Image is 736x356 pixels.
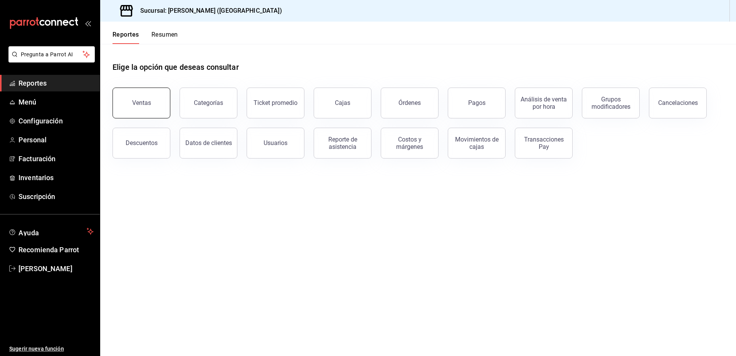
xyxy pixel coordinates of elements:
[18,191,94,202] span: Suscripción
[398,99,421,106] div: Órdenes
[381,128,439,159] button: Costos y márgenes
[658,99,698,106] div: Cancelaciones
[587,96,635,110] div: Grupos modificadores
[18,116,94,126] span: Configuración
[185,139,232,147] div: Datos de clientes
[5,56,95,64] a: Pregunta a Parrot AI
[18,97,94,107] span: Menú
[649,88,707,118] button: Cancelaciones
[314,88,371,118] button: Cajas
[335,99,350,106] div: Cajas
[113,128,170,159] button: Descuentos
[515,88,573,118] button: Análisis de venta por hora
[381,88,439,118] button: Órdenes
[113,31,139,44] button: Reportes
[180,88,237,118] button: Categorías
[18,154,94,164] span: Facturación
[180,128,237,159] button: Datos de clientes
[18,135,94,145] span: Personal
[448,128,506,159] button: Movimientos de cajas
[247,88,304,118] button: Ticket promedio
[18,245,94,255] span: Recomienda Parrot
[18,78,94,88] span: Reportes
[314,128,371,159] button: Reporte de asistencia
[126,139,158,147] div: Descuentos
[264,139,287,147] div: Usuarios
[113,88,170,118] button: Ventas
[21,51,83,59] span: Pregunta a Parrot AI
[85,20,91,26] button: open_drawer_menu
[134,6,282,15] h3: Sucursal: [PERSON_NAME] ([GEOGRAPHIC_DATA])
[386,136,434,150] div: Costos y márgenes
[18,263,94,274] span: [PERSON_NAME]
[8,46,95,62] button: Pregunta a Parrot AI
[9,345,94,353] span: Sugerir nueva función
[520,136,568,150] div: Transacciones Pay
[468,99,486,106] div: Pagos
[582,88,640,118] button: Grupos modificadores
[520,96,568,110] div: Análisis de venta por hora
[254,99,297,106] div: Ticket promedio
[151,31,178,44] button: Resumen
[319,136,366,150] div: Reporte de asistencia
[448,88,506,118] button: Pagos
[194,99,223,106] div: Categorías
[515,128,573,159] button: Transacciones Pay
[18,227,84,236] span: Ayuda
[247,128,304,159] button: Usuarios
[453,136,501,150] div: Movimientos de cajas
[113,31,178,44] div: navigation tabs
[113,61,239,73] h1: Elige la opción que deseas consultar
[18,172,94,183] span: Inventarios
[132,99,151,106] div: Ventas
